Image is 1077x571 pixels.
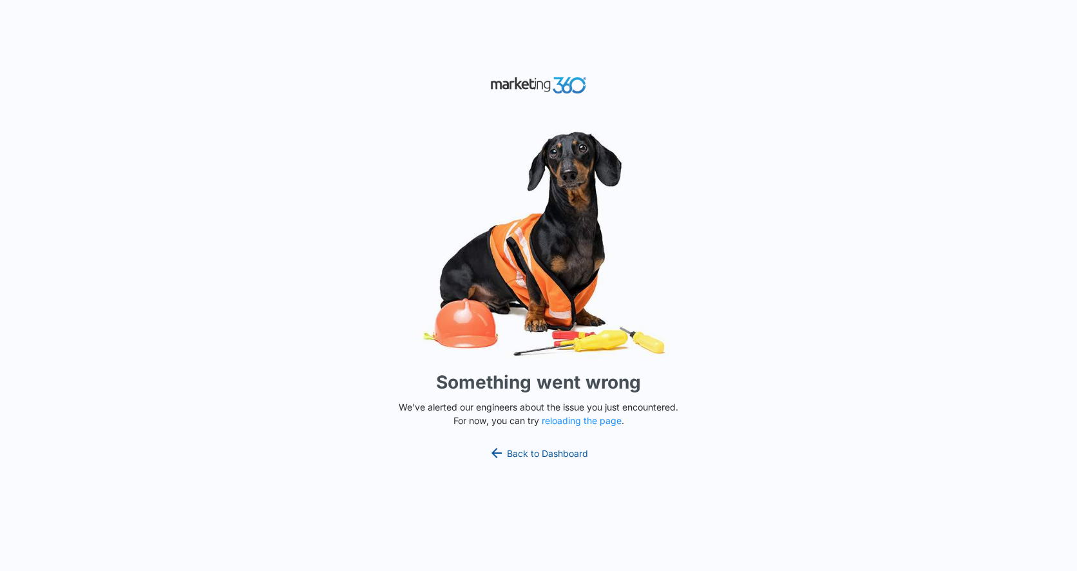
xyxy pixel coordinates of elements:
img: Marketing 360 Logo [490,74,587,97]
h1: Something went wrong [436,369,641,396]
p: We've alerted our engineers about the issue you just encountered. For now, you can try . [394,400,683,427]
button: reloading the page [542,416,622,426]
img: Sad Dog [345,124,732,364]
a: Back to Dashboard [489,445,588,461]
